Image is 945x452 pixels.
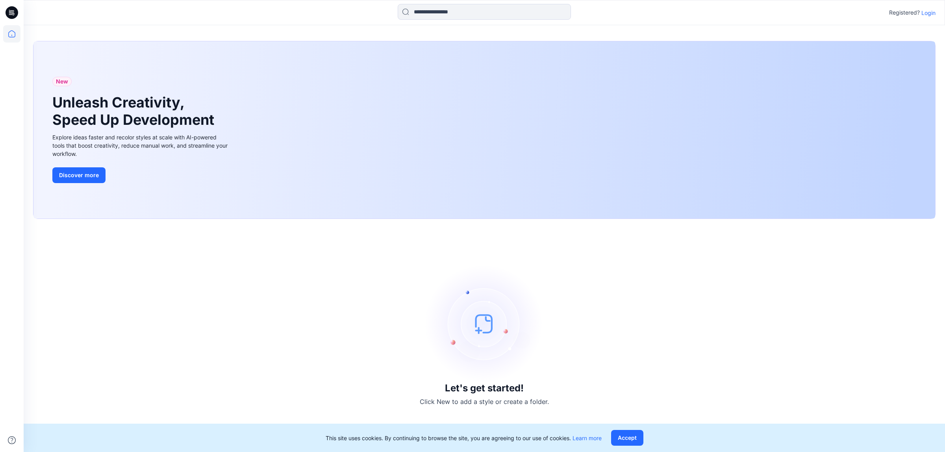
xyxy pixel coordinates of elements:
[573,435,602,441] a: Learn more
[889,8,920,17] p: Registered?
[52,133,230,158] div: Explore ideas faster and recolor styles at scale with AI-powered tools that boost creativity, red...
[326,434,602,442] p: This site uses cookies. By continuing to browse the site, you are agreeing to our use of cookies.
[420,397,549,406] p: Click New to add a style or create a folder.
[445,383,524,394] h3: Let's get started!
[425,265,543,383] img: empty-state-image.svg
[921,9,936,17] p: Login
[52,167,106,183] button: Discover more
[56,77,68,86] span: New
[52,167,230,183] a: Discover more
[611,430,643,446] button: Accept
[52,94,218,128] h1: Unleash Creativity, Speed Up Development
